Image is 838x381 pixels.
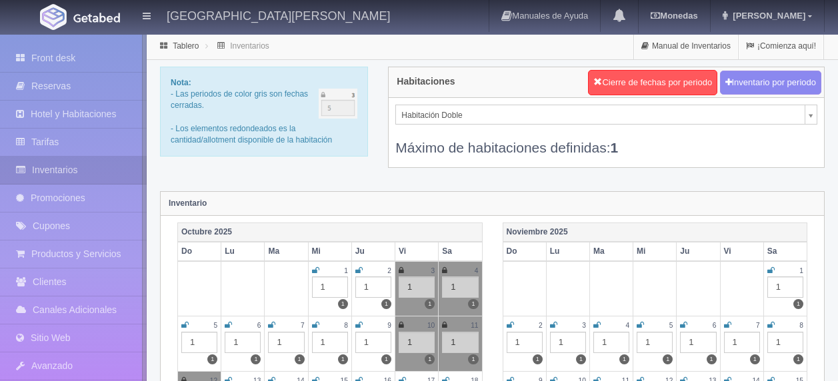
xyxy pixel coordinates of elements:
[442,332,478,353] div: 1
[178,222,483,242] th: Octubre 2025
[181,332,217,353] div: 1
[750,354,760,364] label: 1
[251,354,261,364] label: 1
[338,299,348,309] label: 1
[793,354,803,364] label: 1
[312,332,348,353] div: 1
[663,354,673,364] label: 1
[351,242,395,261] th: Ju
[178,242,221,261] th: Do
[589,242,633,261] th: Ma
[257,322,261,329] small: 6
[308,242,351,261] th: Mi
[268,332,304,353] div: 1
[439,242,482,261] th: Sa
[40,4,67,30] img: Getabed
[214,322,218,329] small: 5
[225,332,261,353] div: 1
[431,267,435,274] small: 3
[507,332,543,353] div: 1
[167,7,390,23] h4: [GEOGRAPHIC_DATA][PERSON_NAME]
[503,242,546,261] th: Do
[756,322,760,329] small: 7
[611,140,619,155] b: 1
[471,322,478,329] small: 11
[546,242,589,261] th: Lu
[767,276,803,298] div: 1
[533,354,543,364] label: 1
[720,242,763,261] th: Vi
[301,322,305,329] small: 7
[395,125,817,157] div: Máximo de habitaciones definidas:
[395,242,439,261] th: Vi
[468,354,478,364] label: 1
[397,77,455,87] h4: Habitaciones
[677,242,720,261] th: Ju
[344,322,348,329] small: 8
[169,198,207,208] strong: Inventario
[799,322,803,329] small: 8
[265,242,308,261] th: Ma
[637,332,673,353] div: 1
[669,322,673,329] small: 5
[395,105,817,125] a: Habitación Doble
[425,354,435,364] label: 1
[634,33,738,59] a: Manual de Inventarios
[173,41,199,51] a: Tablero
[381,299,391,309] label: 1
[582,322,586,329] small: 3
[73,13,120,23] img: Getabed
[312,276,348,298] div: 1
[625,322,629,329] small: 4
[713,322,717,329] small: 6
[427,322,435,329] small: 10
[576,354,586,364] label: 1
[720,71,821,95] button: Inventario por periodo
[344,267,348,274] small: 1
[633,242,677,261] th: Mi
[729,11,805,21] span: [PERSON_NAME]
[767,332,803,353] div: 1
[680,332,716,353] div: 1
[207,354,217,364] label: 1
[425,299,435,309] label: 1
[399,332,435,353] div: 1
[651,11,697,21] b: Monedas
[442,276,478,298] div: 1
[230,41,269,51] a: Inventarios
[588,70,717,95] button: Cierre de fechas por periodo
[319,89,358,119] img: cutoff.png
[399,276,435,298] div: 1
[475,267,479,274] small: 4
[221,242,265,261] th: Lu
[171,78,191,87] b: Nota:
[763,242,807,261] th: Sa
[619,354,629,364] label: 1
[387,267,391,274] small: 2
[295,354,305,364] label: 1
[799,267,803,274] small: 1
[539,322,543,329] small: 2
[338,354,348,364] label: 1
[355,276,391,298] div: 1
[724,332,760,353] div: 1
[468,299,478,309] label: 1
[739,33,823,59] a: ¡Comienza aquí!
[503,222,807,242] th: Noviembre 2025
[381,354,391,364] label: 1
[387,322,391,329] small: 9
[707,354,717,364] label: 1
[355,332,391,353] div: 1
[550,332,586,353] div: 1
[401,105,799,125] span: Habitación Doble
[593,332,629,353] div: 1
[160,67,368,157] div: - Las periodos de color gris son fechas cerradas. - Los elementos redondeados es la cantidad/allo...
[793,299,803,309] label: 1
